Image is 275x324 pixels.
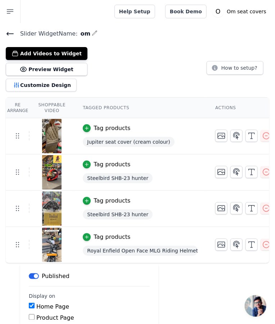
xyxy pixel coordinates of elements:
button: How to setup? [207,61,263,75]
div: Tag products [94,196,130,205]
button: Customize Design [6,79,77,92]
text: O [216,8,221,15]
a: Help Setup [114,5,155,18]
button: O Om seat covers [212,5,269,18]
label: Product Page [36,315,74,321]
button: Tag products [83,196,130,205]
button: Tag products [83,160,130,169]
span: Steelbird SHB-23 hunter [83,173,153,183]
span: Slider Widget Name: [14,29,78,38]
div: Edit Name [92,29,98,38]
button: Add Videos to Widget [6,47,87,60]
div: Tag products [94,160,130,169]
p: Published [42,272,69,281]
a: Book Demo [165,5,207,18]
th: Shoppable Video [30,98,74,118]
legend: Display on [29,292,55,300]
button: Change Thumbnail [215,239,227,251]
button: Tag products [83,124,130,133]
th: Re Arrange [6,98,30,118]
span: Jupiter seat cover (cream colour) [83,137,175,147]
img: vizup-images-4bef.jpg [42,119,62,153]
label: Home Page [36,303,69,310]
a: How to setup? [207,66,263,73]
span: om [78,29,91,38]
span: Steelbird SHB-23 hunter [83,209,153,219]
th: Tagged Products [74,98,207,118]
button: Change Thumbnail [215,166,227,178]
button: Tag products [83,233,130,241]
div: Tag products [94,124,130,133]
img: reel-preview-fh6gmt-g8.myshopify.com-3338832852132147321_7997613495.jpeg [42,228,62,262]
img: vizup-images-da4f.jpg [42,155,62,190]
p: Om seat covers [224,5,269,18]
div: Tag products [94,233,130,241]
button: Change Thumbnail [215,130,227,142]
button: Preview Widget [6,63,87,76]
div: Open chat [245,295,266,317]
button: Change Thumbnail [215,202,227,214]
img: reel-preview-fh6gmt-g8.myshopify.com-3426348707963645898_62887090307.jpeg [42,191,62,226]
span: Royal Enfield Open Face MLG Riding Helmet [83,246,198,256]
